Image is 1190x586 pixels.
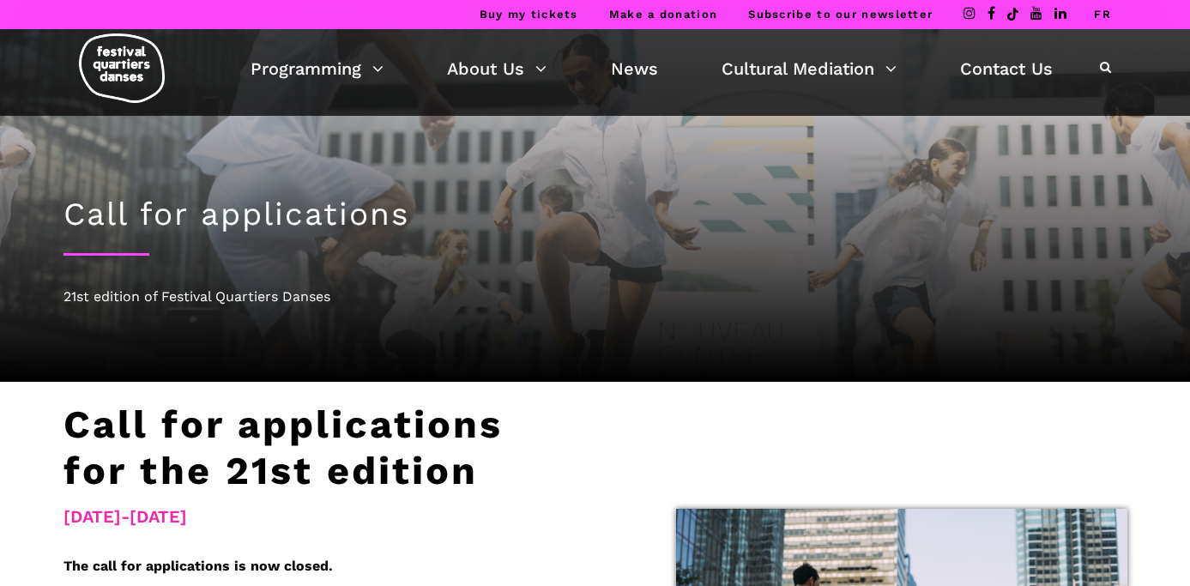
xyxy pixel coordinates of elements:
h3: Call for applications for the 21st edition [63,402,565,494]
a: Subscribe to our newsletter [748,8,933,21]
a: Make a donation [609,8,718,21]
a: Cultural Mediation [722,54,897,83]
span: [DATE]-[DATE] [63,503,565,530]
a: Programming [251,54,384,83]
a: About Us [447,54,547,83]
span: The call for applications is now closed. [63,558,333,574]
a: Contact Us [960,54,1053,83]
img: logo-fqd-med [79,33,165,103]
div: 21st edition of Festival Quartiers Danses [63,286,1127,308]
a: Buy my tickets [480,8,578,21]
a: FR [1094,8,1111,21]
a: News [611,54,658,83]
h1: Call for applications [63,196,1127,233]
